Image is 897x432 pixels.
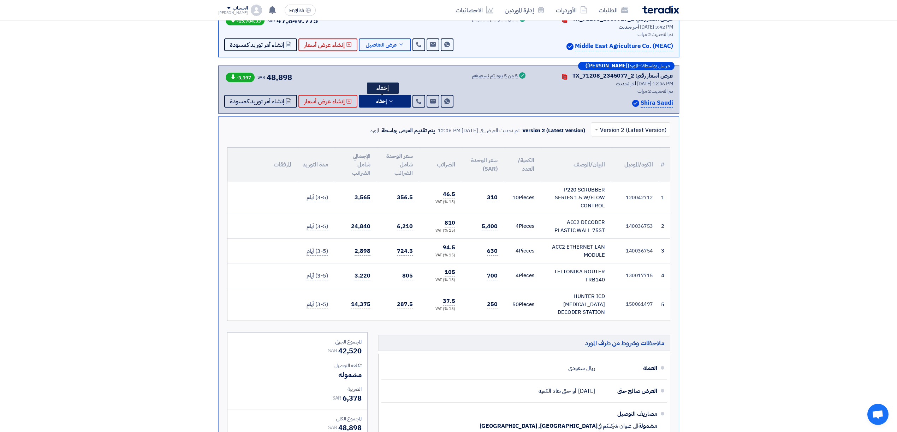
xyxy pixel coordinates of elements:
[424,228,455,234] div: (15 %) VAT
[522,127,585,135] div: Version 2 (Latest Version)
[566,43,574,50] img: Verified Account
[572,72,673,80] div: عرض أسعار رقم: TX_71208_2345077_2
[443,243,455,252] span: 94.5
[233,5,248,11] div: الحساب
[381,127,435,135] div: يتم تقديم العرض بواسطة
[512,194,519,201] span: 10
[546,218,605,234] div: ACC2 DECODER PLASTIC WALL 75ST
[503,239,540,263] td: Pieces
[586,63,629,68] b: ([PERSON_NAME])
[540,148,611,182] th: البيان/الوصف
[355,193,370,202] span: 3,565
[257,74,266,80] span: SAR
[445,219,455,227] span: 810
[503,182,540,214] td: Pieces
[578,388,595,395] span: [DATE]
[503,288,540,321] td: Pieces
[499,2,550,18] a: إدارة الموردين
[359,38,411,51] button: عرض التفاصيل
[546,268,605,284] div: TELTONIKA ROUTER TRB140
[516,272,519,279] span: 4
[233,415,362,422] div: المجموع الكلي
[277,15,318,26] span: 47,849.775
[307,222,328,231] span: (3-5) أيام
[224,95,297,108] button: إنشاء أمر توريد كمسودة
[307,193,328,202] span: (3-5) أيام
[233,362,362,369] div: تكلفه التوصيل
[397,222,413,231] span: 6,210
[482,222,498,231] span: 5,400
[343,393,362,403] span: 6,378
[267,72,292,83] span: 48,898
[424,277,455,283] div: (15 %) VAT
[424,306,455,312] div: (15 %) VAT
[376,99,387,104] span: إخفاء
[450,2,499,18] a: الاحصائيات
[640,23,673,31] span: [DATE] 3:42 PM
[227,148,297,182] th: المرفقات
[307,272,328,280] span: (3-5) أيام
[487,247,498,256] span: 630
[641,63,670,68] span: مرسل بواسطة:
[443,297,455,306] span: 37.5
[378,335,670,351] h5: ملاحظات وشروط من طرف المورد
[304,42,345,48] span: إنشاء عرض أسعار
[572,388,576,395] span: أو
[539,388,571,395] span: حتى نفاذ الكمية
[629,63,638,68] span: المورد
[575,42,673,51] p: Middle East Agriculture Co. (MEAC)
[376,148,418,182] th: سعر الوحدة شامل الضرائب
[546,243,605,259] div: ACC2 ETHERNET LAN MODULE
[472,17,518,22] div: 5 من 5 بنود تم تسعيرهم
[307,300,328,309] span: (3-5) أيام
[503,148,540,182] th: الكمية/العدد
[659,263,670,288] td: 4
[659,148,670,182] th: #
[332,394,341,402] span: SAR
[230,42,284,48] span: إنشاء أمر توريد كمسودة
[355,247,370,256] span: 2,898
[487,193,498,202] span: 310
[298,95,357,108] button: إنشاء عرض أسعار
[334,148,376,182] th: الإجمالي شامل الضرائب
[251,5,262,16] img: profile_test.png
[638,422,657,430] span: مشمولة
[568,361,595,375] div: ريال سعودي
[611,288,659,321] td: 150061497
[397,300,413,309] span: 287.5
[402,272,413,280] span: 805
[659,214,670,239] td: 2
[370,127,379,135] div: المورد
[535,31,673,38] div: تم التحديث 2 مرات
[418,148,461,182] th: الضرائب
[550,2,593,18] a: الأوردرات
[611,214,659,239] td: 140036753
[867,404,889,425] a: Open chat
[503,263,540,288] td: Pieces
[445,268,455,277] span: 105
[512,300,519,308] span: 50
[338,369,361,380] span: مشموله
[297,148,334,182] th: مدة التوريد
[461,148,503,182] th: سعر الوحدة (SAR)
[328,347,337,354] span: SAR
[601,383,657,400] div: العرض صالح حتى
[659,288,670,321] td: 5
[642,6,679,14] img: Teradix logo
[659,239,670,263] td: 3
[397,247,413,256] span: 724.5
[338,346,361,356] span: 42,520
[304,99,345,104] span: إنشاء عرض أسعار
[366,42,397,48] span: عرض التفاصيل
[516,247,519,255] span: 4
[601,360,657,377] div: العملة
[616,80,636,87] span: أخر تحديث
[351,300,370,309] span: 14,375
[424,252,455,258] div: (15 %) VAT
[472,73,518,79] div: 5 من 5 بنود تم تسعيرهم
[359,95,411,108] button: إخفاء
[285,5,316,16] button: English
[611,182,659,214] td: 120042712
[611,263,659,288] td: 130017715
[351,222,370,231] span: 24,840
